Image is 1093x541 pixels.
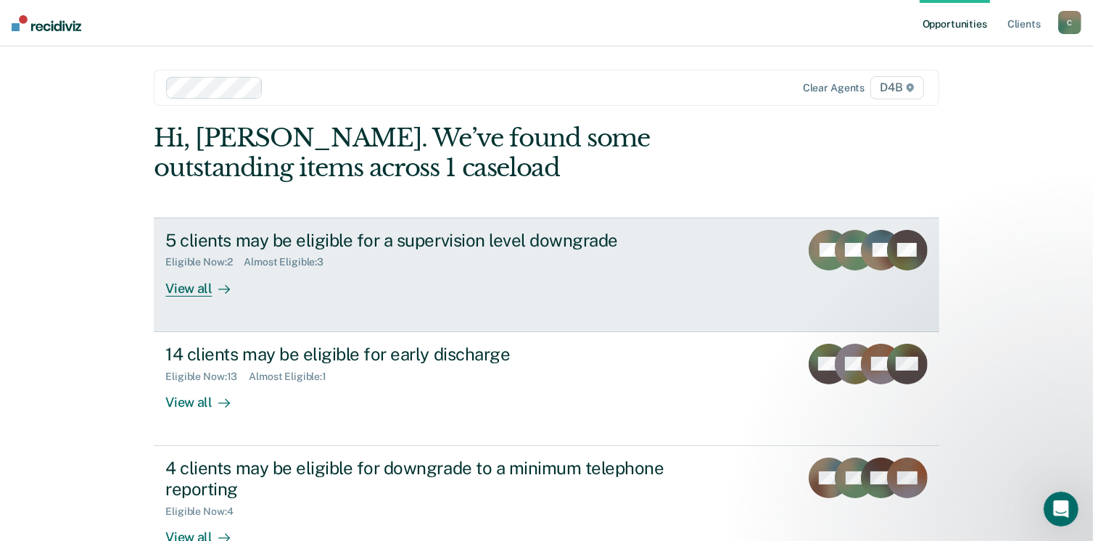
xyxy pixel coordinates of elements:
span: D4B [870,76,923,99]
a: 5 clients may be eligible for a supervision level downgradeEligible Now:2Almost Eligible:3View all [154,218,939,332]
div: Eligible Now : 4 [165,505,244,518]
div: Eligible Now : 2 [165,256,244,268]
div: View all [165,268,247,297]
div: 4 clients may be eligible for downgrade to a minimum telephone reporting [165,458,675,500]
div: Clear agents [803,82,865,94]
div: View all [165,382,247,410]
button: C [1058,11,1081,34]
iframe: Intercom live chat [1044,492,1078,526]
div: Almost Eligible : 1 [249,371,338,383]
div: Eligible Now : 13 [165,371,249,383]
div: 5 clients may be eligible for a supervision level downgrade [165,230,675,251]
a: 14 clients may be eligible for early dischargeEligible Now:13Almost Eligible:1View all [154,332,939,446]
div: 14 clients may be eligible for early discharge [165,344,675,365]
img: Recidiviz [12,15,81,31]
div: Hi, [PERSON_NAME]. We’ve found some outstanding items across 1 caseload [154,123,782,183]
div: Almost Eligible : 3 [244,256,335,268]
